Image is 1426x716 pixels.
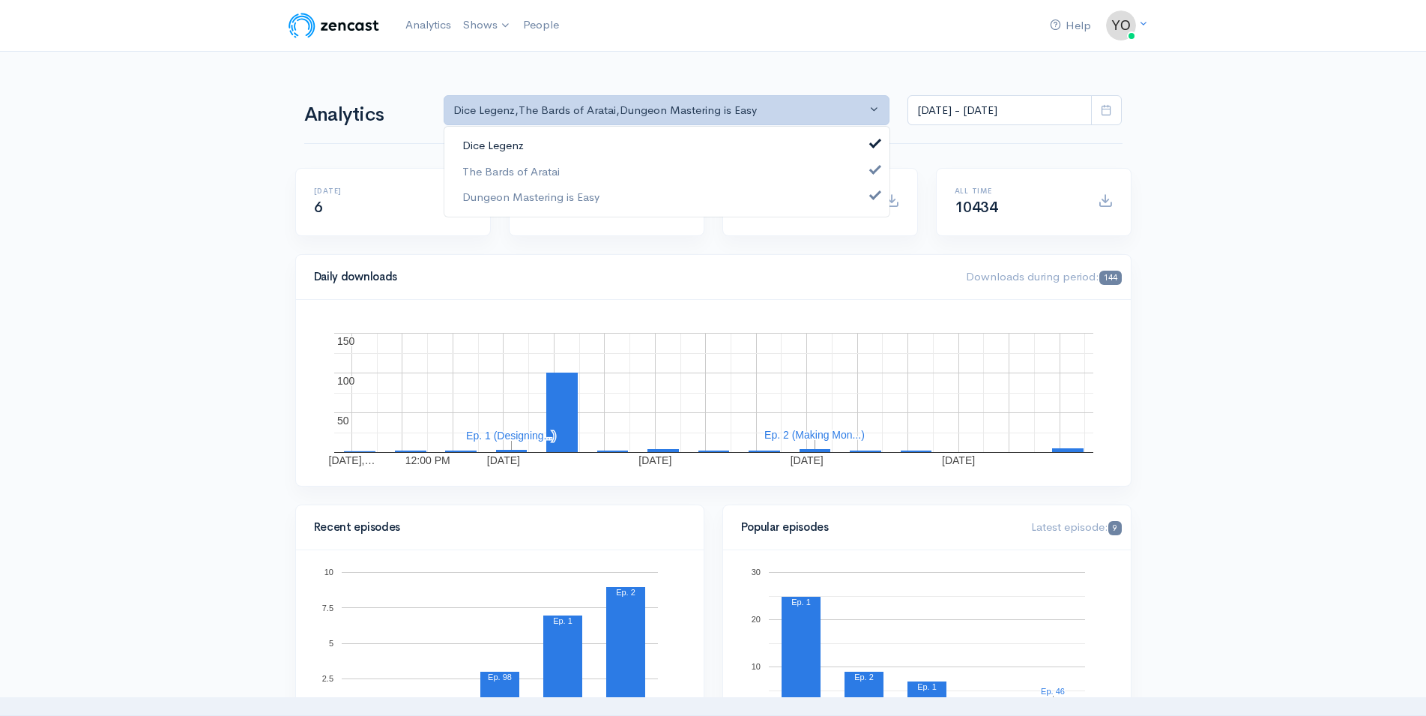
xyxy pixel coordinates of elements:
text: Ep. 46 [1041,687,1065,696]
text: 150 [337,335,355,347]
text: 2.5 [321,674,333,683]
h6: All time [955,187,1080,195]
a: Help [1044,10,1097,42]
text: Ep. 2 (Making Mon...) [764,429,865,441]
text: 5 [328,639,333,648]
text: 10 [751,662,760,671]
text: 50 [337,415,349,427]
text: [DATE] [638,454,671,466]
h6: [DATE] [314,187,439,195]
input: analytics date range selector [907,95,1092,126]
span: Dungeon Mastering is Easy [462,189,599,206]
a: Analytics [399,9,457,41]
text: [DATE],… [328,454,375,466]
text: [DATE] [790,454,823,466]
h4: Daily downloads [314,271,949,283]
img: ... [1106,10,1136,40]
div: Dice Legenz , The Bards of Aratai , Dungeon Mastering is Easy [453,102,867,119]
img: ZenCast Logo [286,10,381,40]
span: Dice Legenz [462,137,524,154]
a: People [517,9,565,41]
text: Ep. 2 [616,588,635,597]
a: Shows [457,9,517,42]
span: The Bards of Aratai [462,163,560,180]
span: Downloads during period: [966,269,1121,283]
text: 100 [337,375,355,387]
span: 144 [1099,271,1121,285]
span: Latest episode: [1031,520,1121,534]
text: Ep. 1 [553,616,572,625]
h4: Popular episodes [741,521,1014,534]
text: 12:00 PM [405,454,450,466]
button: Dice Legenz, The Bards of Aratai, Dungeon Mastering is Easy [444,95,890,126]
span: 10434 [955,198,998,217]
text: Ep. 98 [488,673,512,682]
text: [DATE] [486,454,519,466]
text: 30 [751,568,760,577]
svg: A chart. [314,318,1113,468]
text: 10 [324,568,333,577]
text: Ep. 1 [791,598,811,607]
text: Ep. 2 [854,673,874,682]
text: Ep. 1 [917,682,937,691]
span: 9 [1108,521,1121,535]
h1: Analytics [304,104,426,126]
text: [DATE] [942,454,975,466]
text: 20 [751,615,760,624]
span: 6 [314,198,323,217]
h4: Recent episodes [314,521,677,534]
text: 7.5 [321,603,333,612]
text: Ep. 1 (Designing...) [466,430,556,442]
